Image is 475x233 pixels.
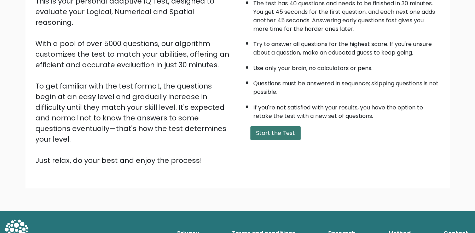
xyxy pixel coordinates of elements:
li: Try to answer all questions for the highest score. If you're unsure about a question, make an edu... [253,36,440,57]
li: Questions must be answered in sequence; skipping questions is not possible. [253,76,440,96]
button: Start the Test [250,126,301,140]
li: Use only your brain, no calculators or pens. [253,61,440,73]
li: If you're not satisfied with your results, you have the option to retake the test with a new set ... [253,100,440,120]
